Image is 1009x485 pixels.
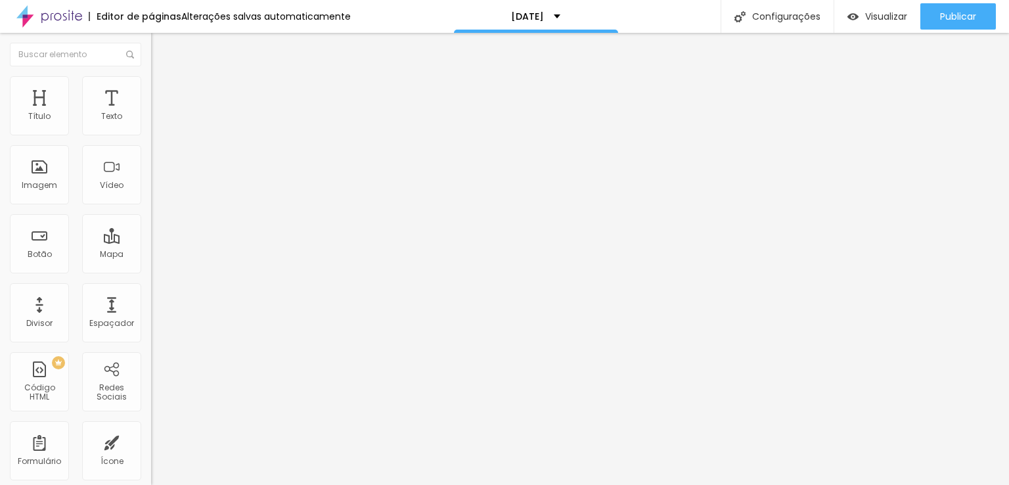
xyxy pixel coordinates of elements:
[89,12,181,21] div: Editor de páginas
[734,11,746,22] img: Icone
[126,51,134,58] img: Icone
[22,181,57,190] div: Imagem
[181,12,351,21] div: Alterações salvas automaticamente
[151,33,1009,485] iframe: Editor
[18,457,61,466] div: Formulário
[511,12,544,21] p: [DATE]
[101,457,123,466] div: Ícone
[865,11,907,22] span: Visualizar
[28,112,51,121] div: Título
[89,319,134,328] div: Espaçador
[26,319,53,328] div: Divisor
[13,383,65,402] div: Código HTML
[834,3,920,30] button: Visualizar
[940,11,976,22] span: Publicar
[847,11,859,22] img: view-1.svg
[28,250,52,259] div: Botão
[85,383,137,402] div: Redes Sociais
[920,3,996,30] button: Publicar
[100,250,123,259] div: Mapa
[100,181,123,190] div: Vídeo
[10,43,141,66] input: Buscar elemento
[101,112,122,121] div: Texto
